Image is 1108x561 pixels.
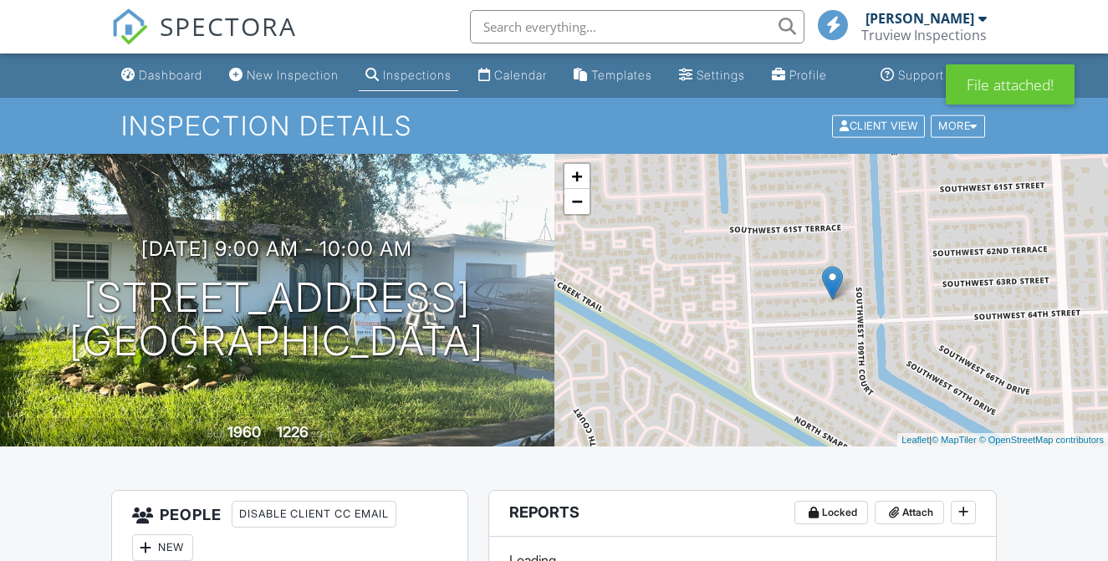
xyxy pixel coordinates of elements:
div: Truview Inspections [861,27,987,43]
div: Disable Client CC Email [232,501,396,528]
a: © MapTiler [932,435,977,445]
span: sq. ft. [311,427,334,440]
div: | [897,433,1108,447]
div: [PERSON_NAME] [865,10,974,27]
div: Dashboard [139,68,202,82]
div: New [132,534,193,561]
div: New Inspection [247,68,339,82]
a: Zoom in [564,164,590,189]
a: Zoom out [564,189,590,214]
a: New Inspection [222,60,345,91]
div: File attached! [946,64,1075,105]
img: The Best Home Inspection Software - Spectora [111,8,148,45]
h1: [STREET_ADDRESS] [GEOGRAPHIC_DATA] [69,276,484,365]
div: Settings [697,68,745,82]
a: Client View [830,119,929,131]
div: Profile [789,68,827,82]
div: Templates [591,68,652,82]
div: Calendar [494,68,547,82]
a: Calendar [472,60,554,91]
span: Built [207,427,225,440]
h1: Inspection Details [121,111,986,140]
a: © OpenStreetMap contributors [979,435,1104,445]
a: Inspections [359,60,458,91]
input: Search everything... [470,10,804,43]
h3: [DATE] 9:00 am - 10:00 am [141,237,412,260]
a: Company Profile [765,60,834,91]
div: 1226 [277,423,309,441]
div: Inspections [383,68,452,82]
div: 1960 [227,423,261,441]
div: Support Center [898,68,988,82]
div: More [931,115,985,137]
a: Leaflet [901,435,929,445]
a: SPECTORA [111,23,297,58]
a: Settings [672,60,752,91]
a: Templates [567,60,659,91]
a: Support Center [874,60,994,91]
a: Dashboard [115,60,209,91]
span: SPECTORA [160,8,297,43]
div: Client View [832,115,925,137]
